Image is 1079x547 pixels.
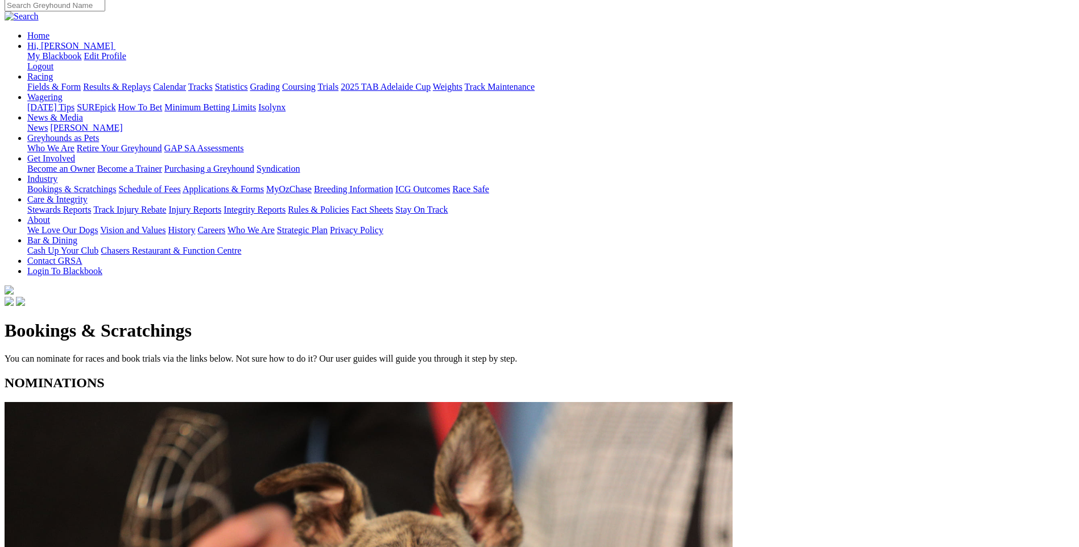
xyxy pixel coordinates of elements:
[27,143,75,153] a: Who We Are
[5,297,14,306] img: facebook.svg
[168,225,195,235] a: History
[452,184,489,194] a: Race Safe
[282,82,316,92] a: Coursing
[77,143,162,153] a: Retire Your Greyhound
[97,164,162,173] a: Become a Trainer
[5,11,39,22] img: Search
[27,154,75,163] a: Get Involved
[183,184,264,194] a: Applications & Forms
[100,225,166,235] a: Vision and Values
[27,41,115,51] a: Hi, [PERSON_NAME]
[27,174,57,184] a: Industry
[27,82,1074,92] div: Racing
[27,123,48,132] a: News
[5,285,14,295] img: logo-grsa-white.png
[5,354,1074,364] p: You can nominate for races and book trials via the links below. Not sure how to do it? Our user g...
[257,164,300,173] a: Syndication
[465,82,535,92] a: Track Maintenance
[330,225,383,235] a: Privacy Policy
[77,102,115,112] a: SUREpick
[16,297,25,306] img: twitter.svg
[341,82,431,92] a: 2025 TAB Adelaide Cup
[50,123,122,132] a: [PERSON_NAME]
[224,205,286,214] a: Integrity Reports
[164,102,256,112] a: Minimum Betting Limits
[352,205,393,214] a: Fact Sheets
[288,205,349,214] a: Rules & Policies
[27,184,1074,194] div: Industry
[27,205,91,214] a: Stewards Reports
[27,215,50,225] a: About
[27,184,116,194] a: Bookings & Scratchings
[27,194,88,204] a: Care & Integrity
[433,82,462,92] a: Weights
[164,143,244,153] a: GAP SA Assessments
[215,82,248,92] a: Statistics
[118,102,163,112] a: How To Bet
[395,205,448,214] a: Stay On Track
[27,51,1074,72] div: Hi, [PERSON_NAME]
[314,184,393,194] a: Breeding Information
[228,225,275,235] a: Who We Are
[27,123,1074,133] div: News & Media
[93,205,166,214] a: Track Injury Rebate
[277,225,328,235] a: Strategic Plan
[5,375,1074,391] h2: NOMINATIONS
[27,72,53,81] a: Racing
[27,31,49,40] a: Home
[250,82,280,92] a: Grading
[27,133,99,143] a: Greyhounds as Pets
[27,246,98,255] a: Cash Up Your Club
[168,205,221,214] a: Injury Reports
[266,184,312,194] a: MyOzChase
[27,51,82,61] a: My Blackbook
[27,92,63,102] a: Wagering
[27,82,81,92] a: Fields & Form
[188,82,213,92] a: Tracks
[27,102,75,112] a: [DATE] Tips
[27,266,102,276] a: Login To Blackbook
[27,61,53,71] a: Logout
[118,184,180,194] a: Schedule of Fees
[5,320,1074,341] h1: Bookings & Scratchings
[27,235,77,245] a: Bar & Dining
[101,246,241,255] a: Chasers Restaurant & Function Centre
[27,102,1074,113] div: Wagering
[83,82,151,92] a: Results & Replays
[197,225,225,235] a: Careers
[27,41,113,51] span: Hi, [PERSON_NAME]
[84,51,126,61] a: Edit Profile
[27,113,83,122] a: News & Media
[27,225,98,235] a: We Love Our Dogs
[27,164,1074,174] div: Get Involved
[27,225,1074,235] div: About
[27,143,1074,154] div: Greyhounds as Pets
[27,246,1074,256] div: Bar & Dining
[258,102,286,112] a: Isolynx
[27,164,95,173] a: Become an Owner
[164,164,254,173] a: Purchasing a Greyhound
[317,82,338,92] a: Trials
[27,256,82,266] a: Contact GRSA
[395,184,450,194] a: ICG Outcomes
[153,82,186,92] a: Calendar
[27,205,1074,215] div: Care & Integrity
